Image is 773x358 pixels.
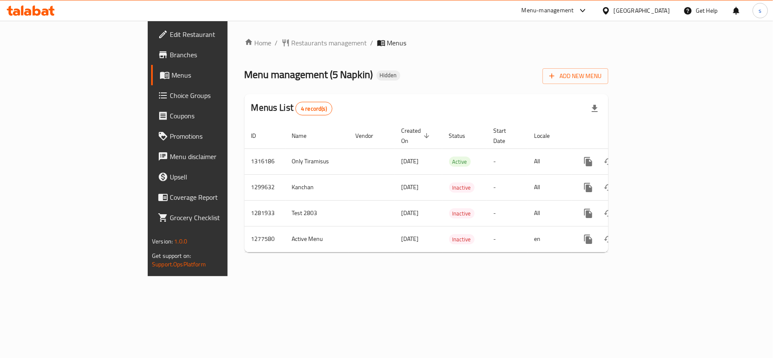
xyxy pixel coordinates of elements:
span: Active [449,157,471,167]
span: Promotions [170,131,270,141]
a: Menus [151,65,277,85]
td: All [528,148,571,174]
span: Restaurants management [292,38,367,48]
td: Active Menu [285,226,349,252]
td: - [487,200,528,226]
span: Menu disclaimer [170,151,270,162]
td: Kanchan [285,174,349,200]
td: All [528,200,571,226]
a: Choice Groups [151,85,277,106]
td: - [487,226,528,252]
span: Edit Restaurant [170,29,270,39]
td: Test 2803 [285,200,349,226]
span: Grocery Checklist [170,213,270,223]
span: Add New Menu [549,71,602,81]
a: Edit Restaurant [151,24,277,45]
th: Actions [571,123,666,149]
div: Hidden [377,70,400,81]
span: Menus [171,70,270,80]
span: Locale [534,131,561,141]
div: Total records count [295,102,332,115]
li: / [371,38,374,48]
button: Change Status [599,229,619,249]
a: Branches [151,45,277,65]
span: Coverage Report [170,192,270,202]
div: Inactive [449,234,475,244]
span: Name [292,131,318,141]
a: Upsell [151,167,277,187]
a: Restaurants management [281,38,367,48]
button: Add New Menu [543,68,608,84]
span: Menu management ( 5 Napkin ) [245,65,373,84]
span: Start Date [494,126,517,146]
span: Vendor [356,131,385,141]
td: en [528,226,571,252]
span: Upsell [170,172,270,182]
div: Menu-management [522,6,574,16]
button: Change Status [599,151,619,172]
span: Inactive [449,183,475,193]
span: Hidden [377,72,400,79]
span: [DATE] [402,233,419,244]
span: Get support on: [152,250,191,261]
table: enhanced table [245,123,666,252]
span: [DATE] [402,156,419,167]
button: Change Status [599,177,619,198]
td: - [487,148,528,174]
span: Branches [170,50,270,60]
a: Menu disclaimer [151,146,277,167]
button: Change Status [599,203,619,224]
span: Inactive [449,209,475,218]
a: Promotions [151,126,277,146]
button: more [578,203,599,224]
button: more [578,177,599,198]
span: s [759,6,762,15]
span: ID [251,131,267,141]
span: Inactive [449,235,475,244]
span: Menus [387,38,407,48]
span: [DATE] [402,207,419,218]
span: Coupons [170,111,270,121]
td: - [487,174,528,200]
button: more [578,151,599,172]
span: [DATE] [402,182,419,193]
div: Export file [585,98,605,119]
span: Version: [152,236,173,247]
span: Choice Groups [170,90,270,101]
nav: breadcrumb [245,38,608,48]
a: Grocery Checklist [151,207,277,228]
span: Status [449,131,477,141]
h2: Menus List [251,101,332,115]
td: Only Tiramisus [285,148,349,174]
button: more [578,229,599,249]
td: All [528,174,571,200]
a: Coverage Report [151,187,277,207]
span: 4 record(s) [296,105,332,113]
a: Coupons [151,106,277,126]
a: Support.OpsPlatform [152,259,206,270]
span: 1.0.0 [174,236,187,247]
div: [GEOGRAPHIC_DATA] [614,6,670,15]
span: Created On [402,126,432,146]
